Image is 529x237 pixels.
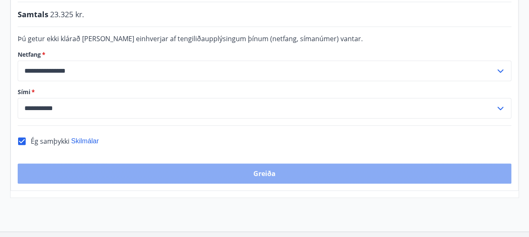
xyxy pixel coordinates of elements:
span: Þú getur ekki klárað [PERSON_NAME] einhverjar af tengiliðaupplýsingum þínum (netfang, símanúmer) ... [18,34,363,43]
label: Netfang [18,50,511,59]
span: Skilmálar [71,137,99,145]
span: Samtals [18,9,48,20]
button: Greiða [18,163,511,184]
button: Skilmálar [71,137,99,146]
span: Ég samþykki [31,137,69,146]
span: 23.325 kr. [50,9,84,20]
label: Sími [18,88,511,96]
